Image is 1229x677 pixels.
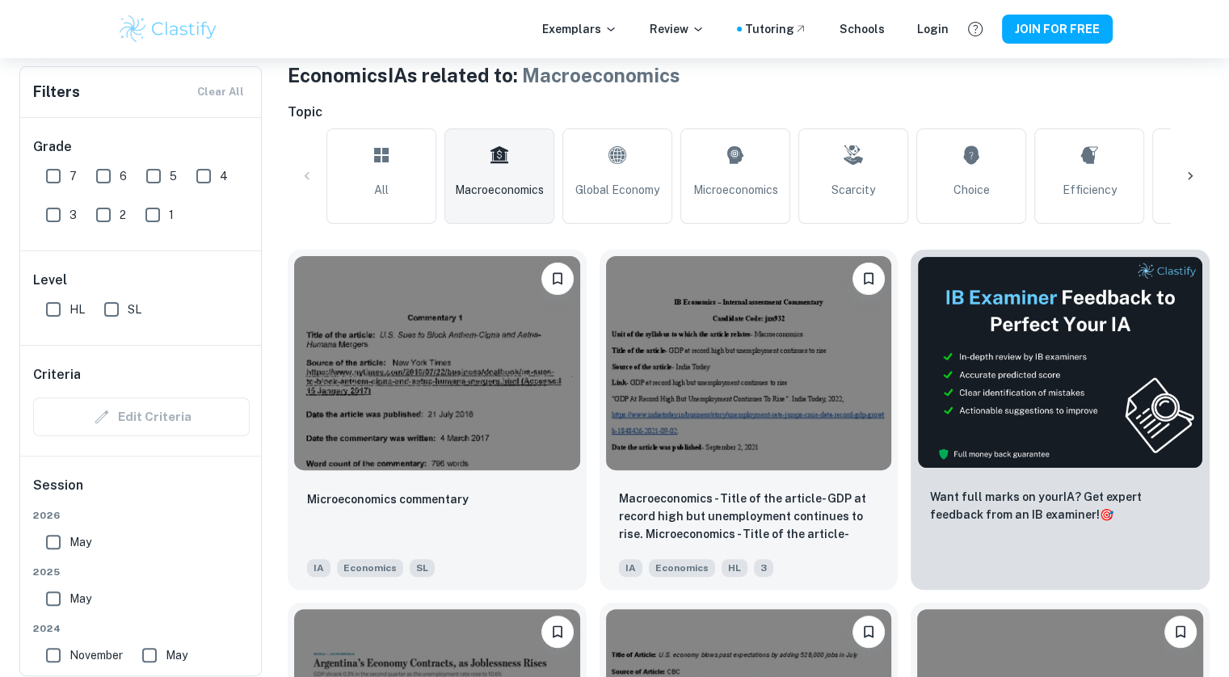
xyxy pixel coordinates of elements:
[33,271,250,290] h6: Level
[522,64,680,86] span: Macroeconomics
[33,621,250,636] span: 2024
[840,20,885,38] a: Schools
[722,559,747,577] span: HL
[33,508,250,523] span: 2026
[541,263,574,295] button: Please log in to bookmark exemplars
[69,590,91,608] span: May
[288,103,1210,122] h6: Topic
[917,256,1203,469] img: Thumbnail
[33,81,80,103] h6: Filters
[930,488,1190,524] p: Want full marks on your IA ? Get expert feedback from an IB examiner!
[1164,616,1197,648] button: Please log in to bookmark exemplars
[220,167,228,185] span: 4
[911,250,1210,590] a: ThumbnailWant full marks on yourIA? Get expert feedback from an IB examiner!
[166,646,187,664] span: May
[288,61,1210,90] h1: Economics IAs related to:
[619,490,879,545] p: Macroeconomics - Title of the article- GDP at record high but unemployment continues to rise. Mic...
[69,533,91,551] span: May
[69,167,77,185] span: 7
[69,301,85,318] span: HL
[33,565,250,579] span: 2025
[120,206,126,224] span: 2
[1002,15,1113,44] button: JOIN FOR FREE
[745,20,807,38] a: Tutoring
[33,137,250,157] h6: Grade
[831,181,875,199] span: Scarcity
[852,263,885,295] button: Please log in to bookmark exemplars
[575,181,659,199] span: Global Economy
[542,20,617,38] p: Exemplars
[170,167,177,185] span: 5
[374,181,389,199] span: All
[541,616,574,648] button: Please log in to bookmark exemplars
[288,250,587,590] a: Please log in to bookmark exemplarsMicroeconomics commentary IAEconomicsSL
[619,559,642,577] span: IA
[917,20,949,38] a: Login
[1063,181,1117,199] span: Efficiency
[606,256,892,470] img: Economics IA example thumbnail: Macroeconomics - Title of the article- G
[410,559,435,577] span: SL
[649,559,715,577] span: Economics
[33,397,250,436] div: Criteria filters are unavailable when searching by topic
[650,20,705,38] p: Review
[33,365,81,385] h6: Criteria
[307,490,469,508] p: Microeconomics commentary
[294,256,580,470] img: Economics IA example thumbnail: Microeconomics commentary
[693,181,778,199] span: Microeconomics
[1100,508,1113,521] span: 🎯
[600,250,899,590] a: Please log in to bookmark exemplarsMacroeconomics - Title of the article- GDP at record high but ...
[852,616,885,648] button: Please log in to bookmark exemplars
[455,181,544,199] span: Macroeconomics
[128,301,141,318] span: SL
[953,181,990,199] span: Choice
[754,559,773,577] span: 3
[69,206,77,224] span: 3
[337,559,403,577] span: Economics
[33,476,250,508] h6: Session
[169,206,174,224] span: 1
[307,559,330,577] span: IA
[120,167,127,185] span: 6
[69,646,123,664] span: November
[117,13,220,45] img: Clastify logo
[962,15,989,43] button: Help and Feedback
